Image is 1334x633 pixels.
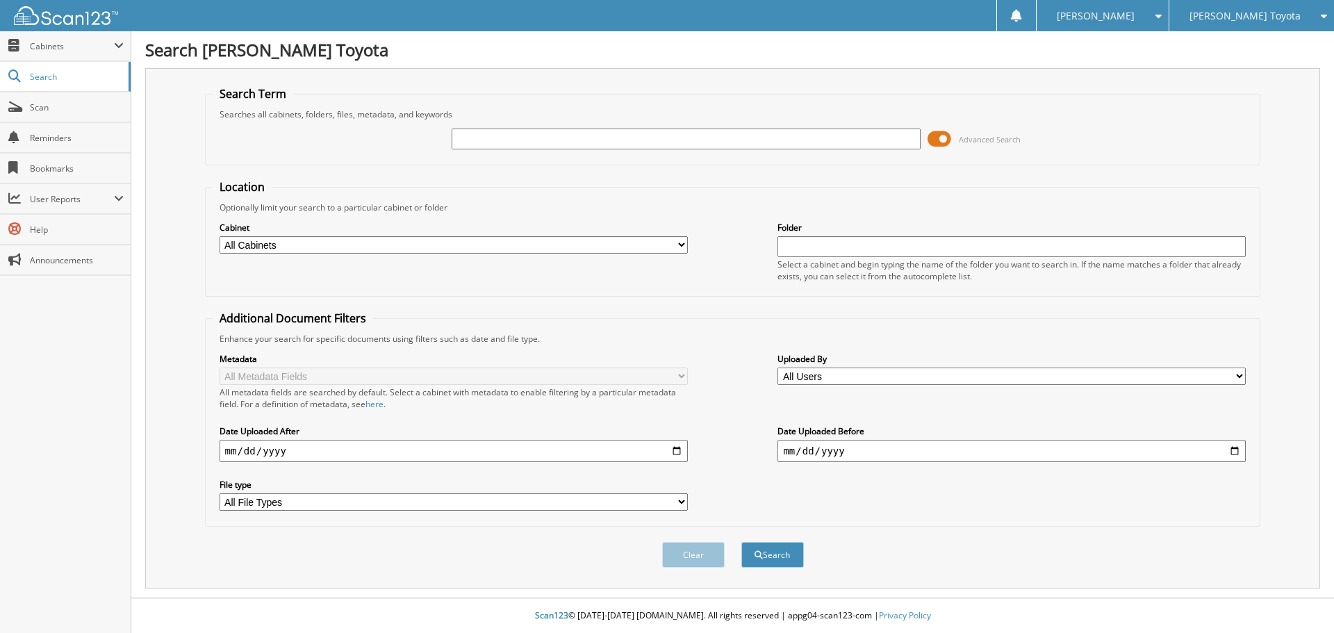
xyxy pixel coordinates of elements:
span: Help [30,224,124,236]
div: © [DATE]-[DATE] [DOMAIN_NAME]. All rights reserved | appg04-scan123-com | [131,599,1334,633]
span: Cabinets [30,40,114,52]
div: Enhance your search for specific documents using filters such as date and file type. [213,333,1253,345]
span: Bookmarks [30,163,124,174]
span: Scan [30,101,124,113]
div: Optionally limit your search to a particular cabinet or folder [213,202,1253,213]
legend: Location [213,179,272,195]
div: Select a cabinet and begin typing the name of the folder you want to search in. If the name match... [777,258,1246,282]
div: Searches all cabinets, folders, files, metadata, and keywords [213,108,1253,120]
label: Metadata [220,353,688,365]
span: [PERSON_NAME] [1057,12,1135,20]
span: Search [30,71,122,83]
span: Scan123 [535,609,568,621]
span: User Reports [30,193,114,205]
button: Search [741,542,804,568]
h1: Search [PERSON_NAME] Toyota [145,38,1320,61]
input: start [220,440,688,462]
img: scan123-logo-white.svg [14,6,118,25]
span: Reminders [30,132,124,144]
input: end [777,440,1246,462]
legend: Search Term [213,86,293,101]
span: Announcements [30,254,124,266]
button: Clear [662,542,725,568]
a: Privacy Policy [879,609,931,621]
span: Advanced Search [959,134,1021,145]
a: here [365,398,384,410]
label: Uploaded By [777,353,1246,365]
label: File type [220,479,688,491]
label: Date Uploaded After [220,425,688,437]
div: All metadata fields are searched by default. Select a cabinet with metadata to enable filtering b... [220,386,688,410]
span: [PERSON_NAME] Toyota [1189,12,1301,20]
legend: Additional Document Filters [213,311,373,326]
label: Cabinet [220,222,688,233]
label: Folder [777,222,1246,233]
label: Date Uploaded Before [777,425,1246,437]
